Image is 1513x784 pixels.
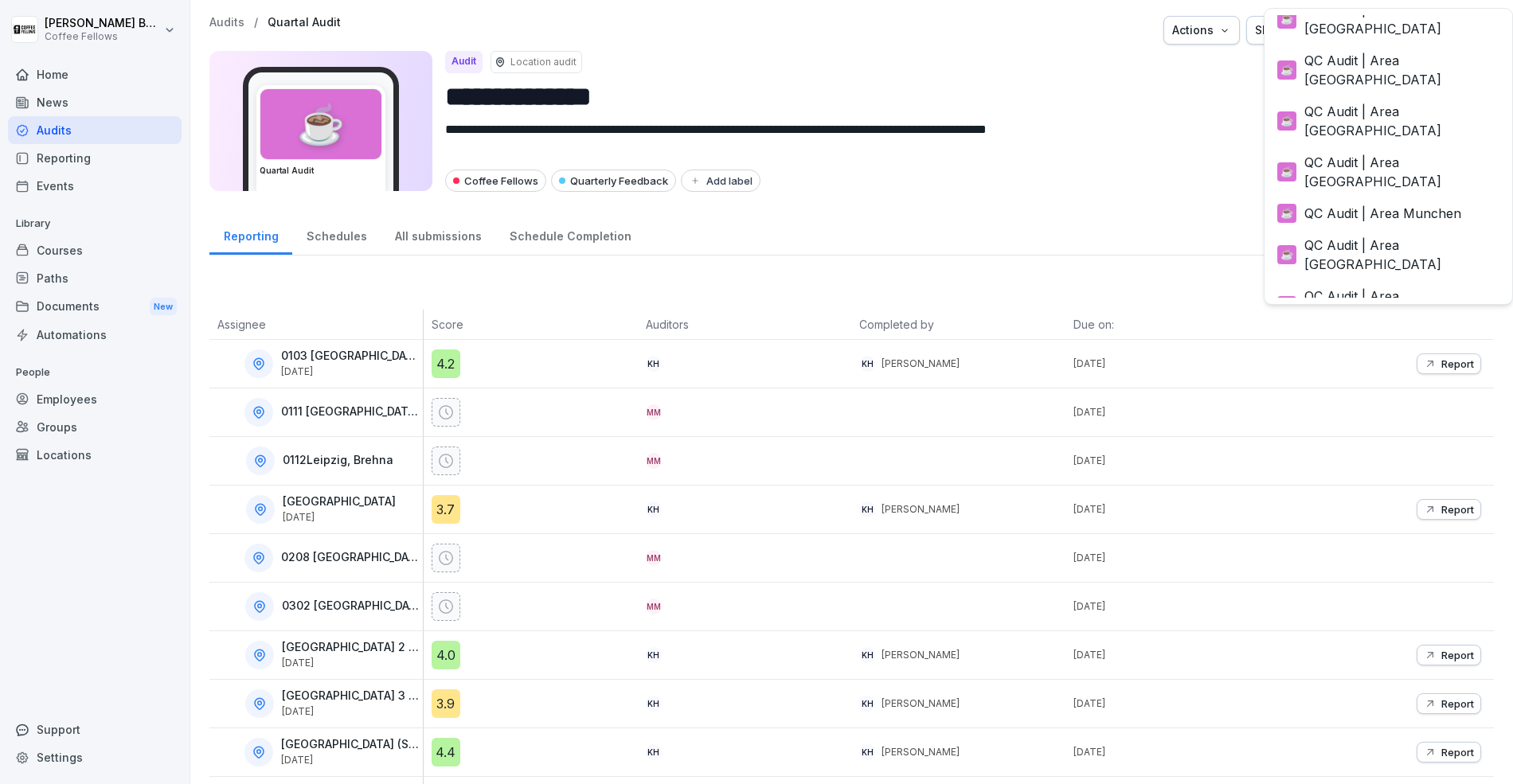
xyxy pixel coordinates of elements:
[1277,296,1296,315] div: ☕
[1277,204,1296,223] div: ☕
[1277,60,1296,80] div: ☕
[1277,111,1296,131] div: ☕
[1277,236,1499,274] div: QC Audit | Area [GEOGRAPHIC_DATA]
[1255,21,1288,39] div: Share
[1277,245,1296,264] div: ☕
[1277,153,1499,191] div: QC Audit | Area [GEOGRAPHIC_DATA]
[1277,10,1296,29] div: ☕
[1441,357,1474,370] p: Report
[1277,51,1499,89] div: QC Audit | Area [GEOGRAPHIC_DATA]
[1277,102,1499,140] div: QC Audit | Area [GEOGRAPHIC_DATA]
[1441,503,1474,516] p: Report
[1441,649,1474,661] p: Report
[1441,746,1474,759] p: Report
[1441,697,1474,710] p: Report
[1277,287,1499,325] div: QC Audit | Area [GEOGRAPHIC_DATA]
[1277,204,1461,223] div: QC Audit | Area Munchen
[1172,21,1231,39] div: Actions
[1277,162,1296,181] div: ☕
